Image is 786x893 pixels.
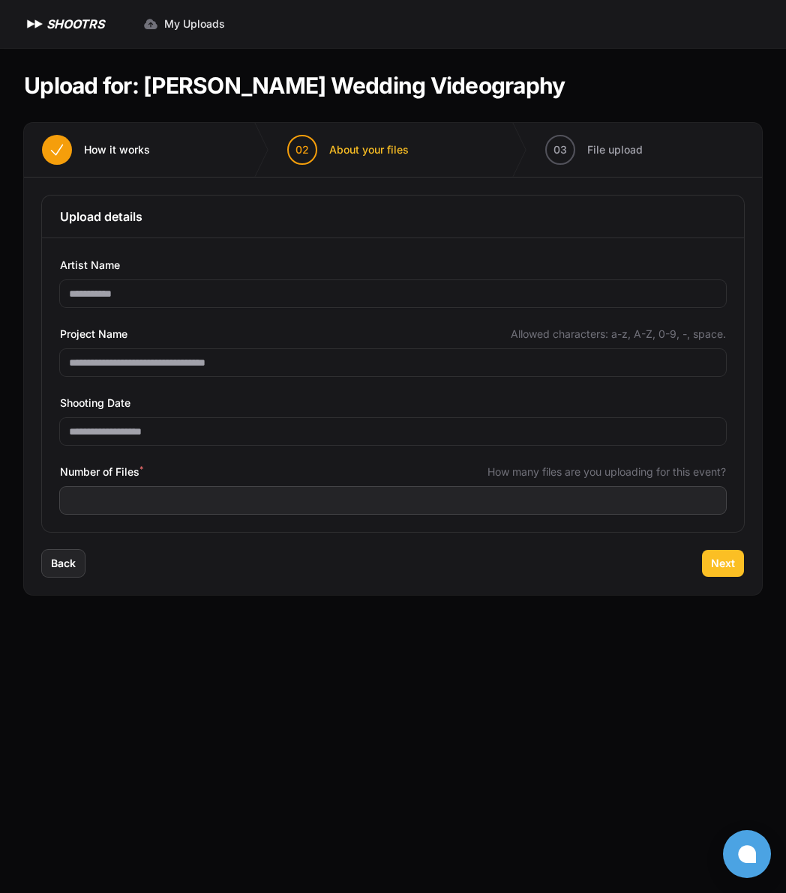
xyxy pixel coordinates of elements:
[42,550,85,577] button: Back
[723,830,771,878] button: Open chat window
[329,142,409,157] span: About your files
[60,256,120,274] span: Artist Name
[24,15,104,33] a: SHOOTRS SHOOTRS
[24,15,46,33] img: SHOOTRS
[60,463,143,481] span: Number of Files
[60,394,130,412] span: Shooting Date
[527,123,661,177] button: 03 File upload
[295,142,309,157] span: 02
[511,327,726,342] span: Allowed characters: a-z, A-Z, 0-9, -, space.
[51,556,76,571] span: Back
[60,325,127,343] span: Project Name
[587,142,643,157] span: File upload
[24,72,565,99] h1: Upload for: [PERSON_NAME] Wedding Videography
[84,142,150,157] span: How it works
[24,123,168,177] button: How it works
[46,15,104,33] h1: SHOOTRS
[164,16,225,31] span: My Uploads
[487,464,726,479] span: How many files are you uploading for this event?
[60,208,726,225] h3: Upload details
[553,142,567,157] span: 03
[134,10,234,37] a: My Uploads
[269,123,427,177] button: 02 About your files
[711,556,735,571] span: Next
[702,550,744,577] button: Next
